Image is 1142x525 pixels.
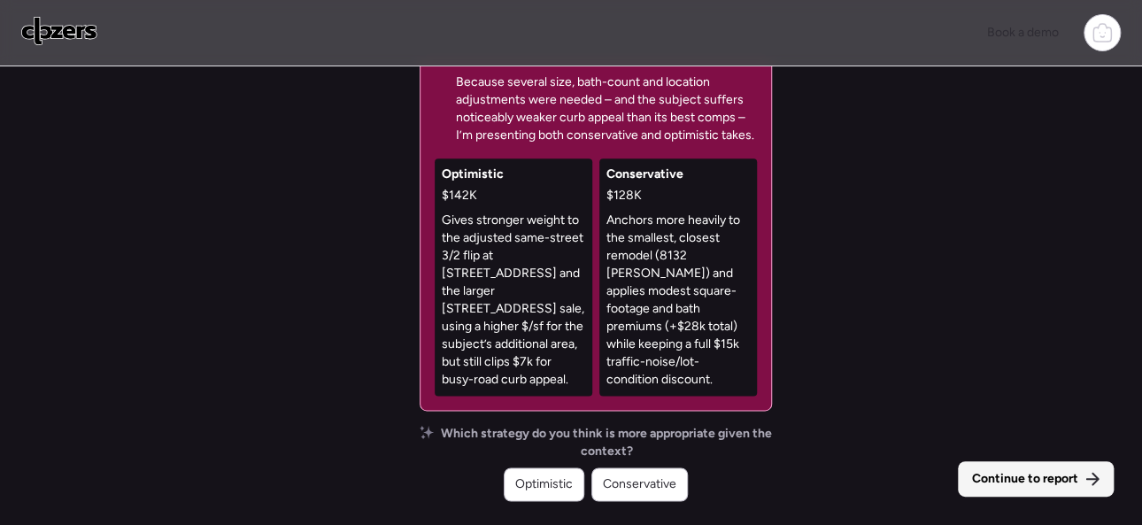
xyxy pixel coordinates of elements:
span: Conservative [606,166,683,183]
span: $142K [442,187,477,205]
span: Continue to report [972,470,1078,488]
p: Gives stronger weight to the adjusted same-street 3/2 flip at [STREET_ADDRESS] and the larger [ST... [442,212,585,389]
span: Optimistic [515,475,573,493]
p: Because several size, bath-count and location adjustments were needed – and the subject suffers n... [456,73,757,144]
span: Optimistic [442,166,504,183]
span: Which strategy do you think is more appropriate given the context? [441,425,772,460]
span: Conservative [603,475,676,493]
img: Logo [21,17,97,45]
p: Anchors more heavily to the smallest, closest remodel (8132 [PERSON_NAME]) and applies modest squ... [606,212,750,389]
span: Book a demo [987,25,1059,40]
span: $128K [606,187,642,205]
